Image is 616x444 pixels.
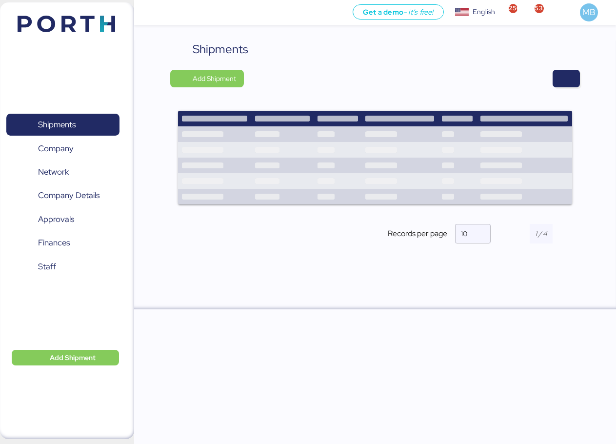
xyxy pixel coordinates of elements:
[38,236,70,250] span: Finances
[461,229,467,238] span: 10
[582,6,596,19] span: MB
[193,40,248,58] div: Shipments
[140,4,157,21] button: Menu
[6,256,119,278] a: Staff
[193,73,236,84] span: Add Shipment
[38,188,99,202] span: Company Details
[388,228,447,240] span: Records per page
[38,165,69,179] span: Network
[12,350,119,365] button: Add Shipment
[6,114,119,136] a: Shipments
[38,118,76,132] span: Shipments
[50,352,96,363] span: Add Shipment
[38,141,74,156] span: Company
[38,212,74,226] span: Approvals
[530,224,553,243] input: 1 / 4
[6,161,119,183] a: Network
[6,184,119,207] a: Company Details
[38,260,56,274] span: Staff
[6,232,119,254] a: Finances
[6,137,119,160] a: Company
[473,7,495,17] div: English
[170,70,244,87] button: Add Shipment
[6,208,119,231] a: Approvals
